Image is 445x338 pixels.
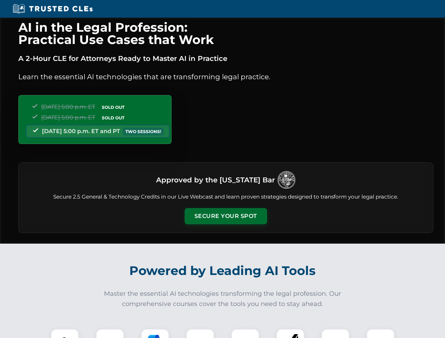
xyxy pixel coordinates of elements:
p: Master the essential AI technologies transforming the legal profession. Our comprehensive courses... [99,289,346,309]
p: Secure 2.5 General & Technology Credits in our Live Webcast and learn proven strategies designed ... [27,193,425,201]
p: Learn the essential AI technologies that are transforming legal practice. [18,71,433,82]
span: SOLD OUT [99,114,127,121]
img: Trusted CLEs [11,4,95,14]
span: [DATE] 5:00 p.m. ET [41,114,95,121]
p: A 2-Hour CLE for Attorneys Ready to Master AI in Practice [18,53,433,64]
h1: AI in the Legal Profession: Practical Use Cases that Work [18,21,433,46]
button: Secure Your Spot [185,208,267,224]
span: [DATE] 5:00 p.m. ET [41,104,95,110]
h3: Approved by the [US_STATE] Bar [156,174,275,186]
h2: Powered by Leading AI Tools [27,258,418,283]
span: SOLD OUT [99,104,127,111]
img: Logo [278,171,295,189]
